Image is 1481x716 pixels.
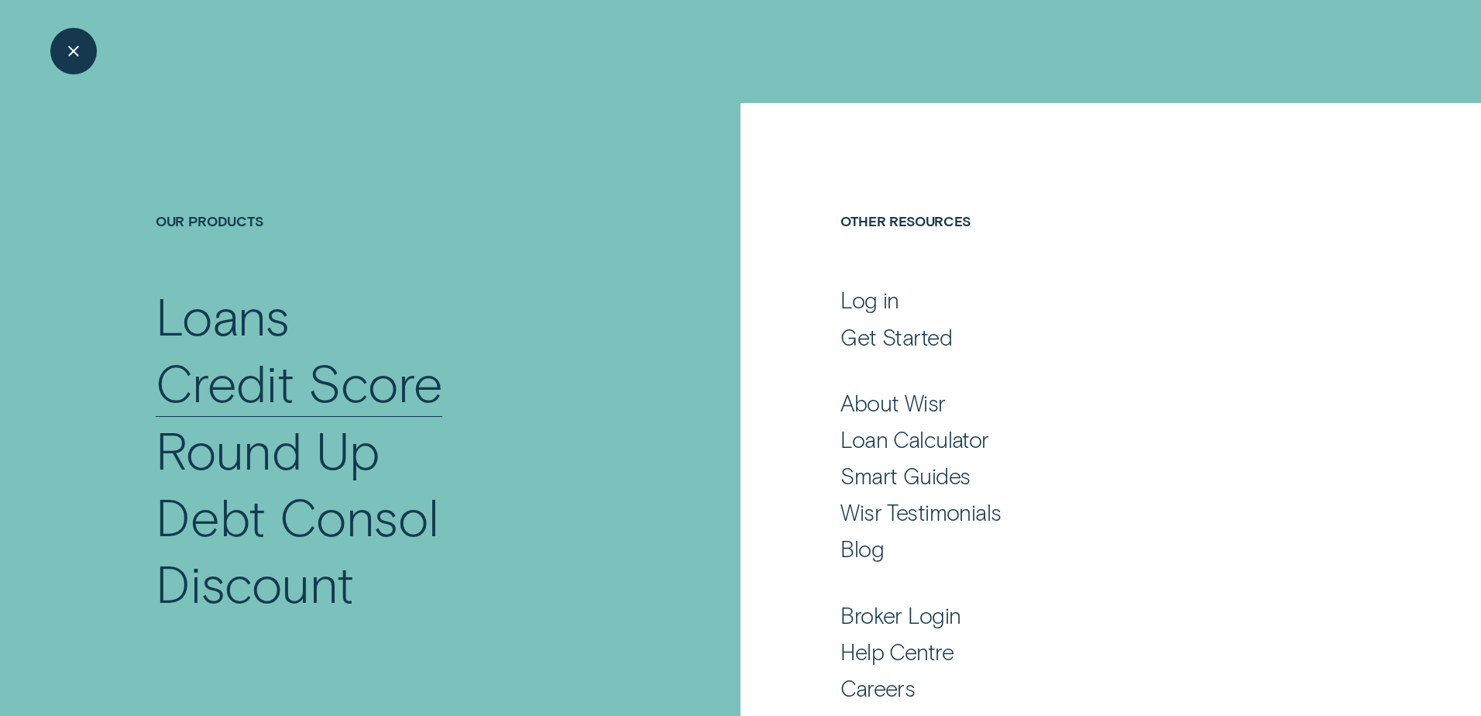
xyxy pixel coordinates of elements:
[156,483,633,617] a: Debt Consol Discount
[840,425,988,453] div: Loan Calculator
[840,462,970,490] div: Smart Guides
[156,416,633,483] a: Round Up
[156,212,633,282] h4: Our Products
[840,601,1324,629] a: Broker Login
[840,389,945,417] div: About Wisr
[840,601,960,629] div: Broker Login
[156,282,633,349] a: Loans
[840,674,1324,702] a: Careers
[840,462,1324,490] a: Smart Guides
[840,535,1324,563] a: Blog
[156,349,443,415] div: Credit Score
[156,416,380,483] div: Round Up
[840,535,884,563] div: Blog
[156,282,290,349] div: Loans
[840,425,1324,453] a: Loan Calculator
[156,349,633,415] a: Credit Score
[840,212,1324,282] h4: Other Resources
[50,28,97,74] button: Close Menu
[840,323,952,351] div: Get Started
[840,674,915,702] div: Careers
[840,498,1324,526] a: Wisr Testimonials
[840,389,1324,417] a: About Wisr
[840,498,1001,526] div: Wisr Testimonials
[840,638,954,666] div: Help Centre
[840,638,1324,666] a: Help Centre
[840,286,899,314] div: Log in
[840,323,1324,351] a: Get Started
[840,286,1324,314] a: Log in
